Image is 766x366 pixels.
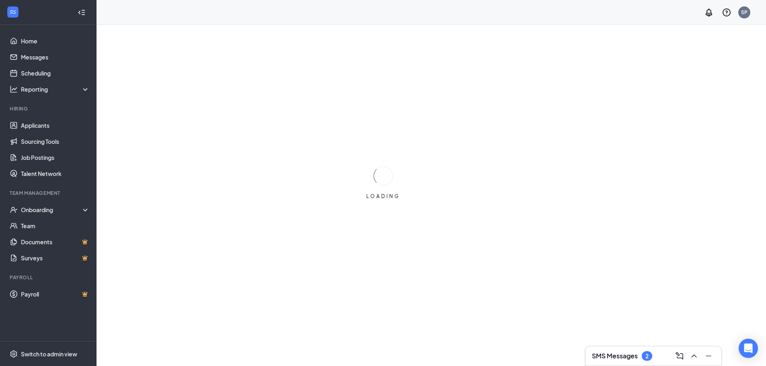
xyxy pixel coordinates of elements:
div: LOADING [363,193,403,200]
svg: UserCheck [10,206,18,214]
div: Switch to admin view [21,350,77,358]
div: Hiring [10,105,88,112]
svg: Collapse [78,8,86,16]
svg: Notifications [704,8,714,17]
svg: WorkstreamLogo [9,8,17,16]
button: Minimize [702,350,715,362]
svg: ChevronUp [689,351,699,361]
button: ComposeMessage [673,350,686,362]
div: 2 [645,353,649,360]
svg: Analysis [10,85,18,93]
a: Sourcing Tools [21,133,90,149]
svg: Settings [10,350,18,358]
a: Job Postings [21,149,90,166]
div: SP [741,9,748,16]
svg: ComposeMessage [675,351,684,361]
a: Scheduling [21,65,90,81]
a: Messages [21,49,90,65]
button: ChevronUp [688,350,700,362]
a: Applicants [21,117,90,133]
div: Open Intercom Messenger [739,339,758,358]
div: Onboarding [21,206,83,214]
h3: SMS Messages [592,352,638,360]
a: Team [21,218,90,234]
a: SurveysCrown [21,250,90,266]
svg: QuestionInfo [722,8,731,17]
a: Talent Network [21,166,90,182]
svg: Minimize [704,351,713,361]
a: Home [21,33,90,49]
a: PayrollCrown [21,286,90,302]
div: Team Management [10,190,88,196]
div: Reporting [21,85,90,93]
a: DocumentsCrown [21,234,90,250]
div: Payroll [10,274,88,281]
